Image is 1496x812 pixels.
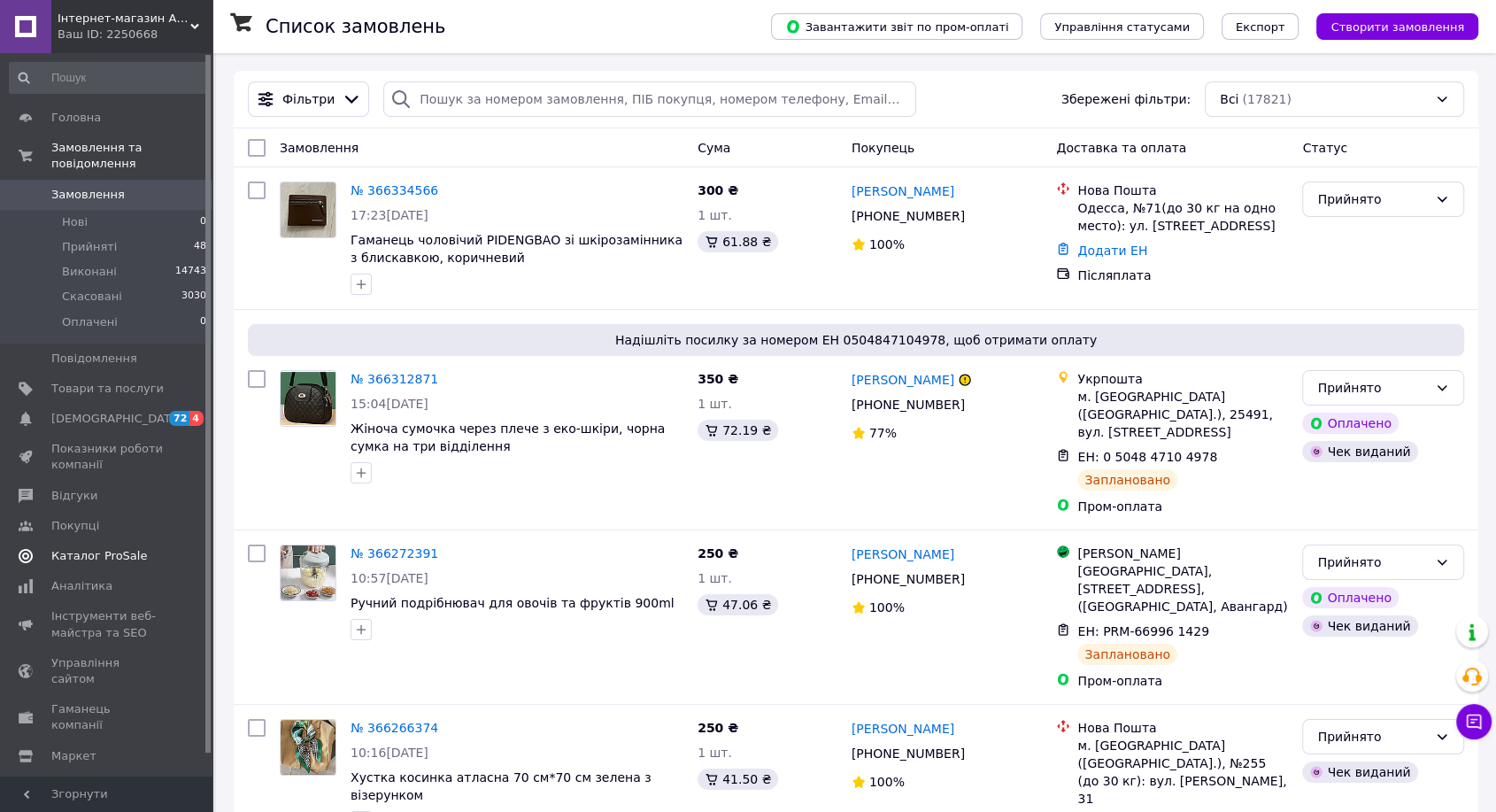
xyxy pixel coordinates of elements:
[1077,199,1288,235] div: Одесса, №71(до 30 кг на одно место): ул. [STREET_ADDRESS]
[266,16,445,37] h1: Список замовлень
[698,721,738,735] span: 250 ₴
[351,546,438,561] a: № 366272391
[51,701,164,733] span: Гаманець компанії
[1056,141,1186,155] span: Доставка та оплата
[852,572,965,586] span: [PHONE_NUMBER]
[351,233,682,265] a: Гаманець чоловічий PIDENGBAO зі шкірозамінника з блискавкою, коричневий
[1077,498,1288,515] div: Пром-оплата
[351,571,428,585] span: 10:57[DATE]
[51,441,164,473] span: Показники роботи компанії
[1242,92,1291,106] span: (17821)
[51,381,164,397] span: Товари та послуги
[51,140,212,172] span: Замовлення та повідомлення
[698,141,730,155] span: Cума
[1330,20,1464,34] span: Створити замовлення
[852,545,954,563] a: [PERSON_NAME]
[351,770,652,802] a: Хустка косинка атласна 70 см*70 см зелена з візерунком
[785,19,1008,35] span: Завантажити звіт по пром-оплаті
[1302,441,1417,462] div: Чек виданий
[1077,182,1288,199] div: Нова Пошта
[1299,19,1478,33] a: Створити замовлення
[1302,615,1417,637] div: Чек виданий
[281,545,335,599] img: Фото товару
[1077,469,1177,491] div: Заплановано
[281,720,335,774] img: Фото товару
[1061,90,1191,108] span: Збережені фільтри:
[1077,644,1177,665] div: Заплановано
[852,209,965,223] span: [PHONE_NUMBER]
[1317,189,1428,209] div: Прийнято
[51,748,96,764] span: Маркет
[51,411,182,427] span: [DEMOGRAPHIC_DATA]
[852,720,954,738] a: [PERSON_NAME]
[771,13,1022,40] button: Завантажити звіт по пром-оплаті
[698,746,732,760] span: 1 шт.
[62,289,122,305] span: Скасовані
[280,370,336,427] a: Фото товару
[280,182,336,238] a: Фото товару
[1220,90,1238,108] span: Всі
[51,655,164,687] span: Управління сайтом
[351,596,675,610] a: Ручний подрібнювач для овочів та фруктів 900ml
[9,62,208,94] input: Пошук
[51,578,112,594] span: Аналітика
[852,746,965,761] span: [PHONE_NUMBER]
[351,421,665,453] a: Жіноча сумочка через плече з еко-шкіри, чорна сумка на три відділення
[51,488,97,504] span: Відгуки
[200,214,206,230] span: 0
[1236,20,1285,34] span: Експорт
[282,90,335,108] span: Фільтри
[1077,562,1288,615] div: [GEOGRAPHIC_DATA], [STREET_ADDRESS], ([GEOGRAPHIC_DATA], Авангард)
[1040,13,1204,40] button: Управління статусами
[280,141,359,155] span: Замовлення
[1302,141,1347,155] span: Статус
[51,518,99,534] span: Покупці
[698,594,778,615] div: 47.06 ₴
[1077,267,1288,284] div: Післяплата
[351,721,438,735] a: № 366266374
[1077,450,1217,464] span: ЕН: 0 5048 4710 4978
[351,183,438,197] a: № 366334566
[383,81,916,117] input: Пошук за номером замовлення, ПІБ покупця, номером телефону, Email, номером накладної
[51,110,101,126] span: Головна
[1222,13,1299,40] button: Експорт
[698,546,738,561] span: 250 ₴
[169,411,189,426] span: 72
[1077,370,1288,388] div: Укрпошта
[1316,13,1478,40] button: Створити замовлення
[51,351,137,367] span: Повідомлення
[698,183,738,197] span: 300 ₴
[58,11,190,27] span: Інтернет-магазин Арішоп
[1077,737,1288,808] div: м. [GEOGRAPHIC_DATA] ([GEOGRAPHIC_DATA].), №255 (до 30 кг): вул. [PERSON_NAME], 31
[351,746,428,760] span: 10:16[DATE]
[200,314,206,330] span: 0
[1302,587,1398,608] div: Оплачено
[698,769,778,790] div: 41.50 ₴
[852,398,965,412] span: [PHONE_NUMBER]
[1456,704,1492,739] button: Чат з покупцем
[869,237,905,251] span: 100%
[698,208,732,222] span: 1 шт.
[255,331,1457,349] span: Надішліть посилку за номером ЕН 0504847104978, щоб отримати оплату
[1054,20,1190,34] span: Управління статусами
[51,608,164,640] span: Інструменти веб-майстра та SEO
[281,182,335,237] img: Фото товару
[869,426,897,440] span: 77%
[62,214,88,230] span: Нові
[698,571,732,585] span: 1 шт.
[175,264,206,280] span: 14743
[869,775,905,789] span: 100%
[1077,545,1288,562] div: [PERSON_NAME]
[62,264,117,280] span: Виконані
[869,600,905,615] span: 100%
[181,289,206,305] span: 3030
[1077,719,1288,737] div: Нова Пошта
[698,397,732,411] span: 1 шт.
[189,411,204,426] span: 4
[280,545,336,601] a: Фото товару
[1317,727,1428,746] div: Прийнято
